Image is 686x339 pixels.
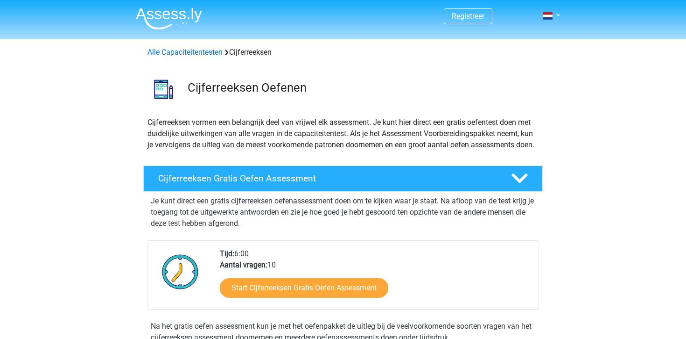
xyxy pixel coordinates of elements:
[220,278,388,298] a: Start Cijferreeksen Gratis Oefen Assessment
[144,69,183,109] img: cijferreeksen
[220,249,234,258] b: Tijd:
[147,48,223,57] a: Alle Capaciteitentesten
[140,166,546,192] a: Cijferreeksen Gratis Oefen Assessment
[220,260,267,269] b: Aantal vragen:
[151,195,535,229] p: Je kunt direct een gratis cijferreeksen oefenassessment doen om te kijken waar je staat. Na afloo...
[213,248,538,309] div: 6:00 10
[158,173,496,184] h4: Cijferreeksen Gratis Oefen Assessment
[147,117,539,151] p: Cijferreeksen vormen een belangrijk deel van vrijwel elk assessment. Je kunt hier direct een grat...
[188,80,535,95] h3: Cijferreeksen Oefenen
[144,47,542,58] div: Cijferreeksen
[157,248,204,295] img: Klok
[136,7,202,29] img: Assessly
[452,12,484,21] a: Registreer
